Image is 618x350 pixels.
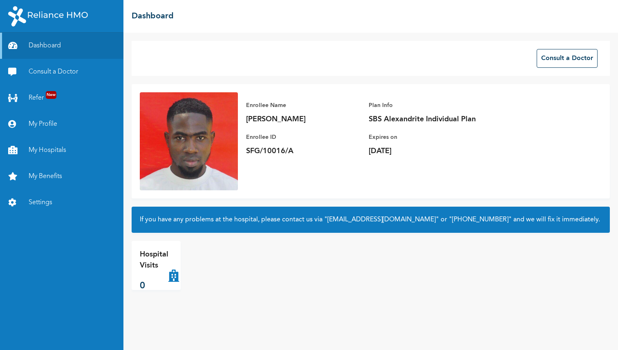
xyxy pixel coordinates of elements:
p: [PERSON_NAME] [246,114,360,124]
p: [DATE] [369,146,483,156]
a: "[EMAIL_ADDRESS][DOMAIN_NAME]" [324,216,439,223]
button: Consult a Doctor [537,49,598,68]
p: SBS Alexandrite Individual Plan [369,114,483,124]
a: "[PHONE_NUMBER]" [449,216,512,223]
h2: Dashboard [132,10,174,22]
p: SFG/10016/A [246,146,360,156]
p: 0 [140,279,168,293]
span: New [46,91,56,99]
p: Expires on [369,132,483,142]
img: RelianceHMO's Logo [8,6,88,27]
p: Hospital Visits [140,249,168,271]
p: Enrollee Name [246,100,360,110]
p: Enrollee ID [246,132,360,142]
img: Enrollee [140,92,238,190]
p: Plan Info [369,100,483,110]
h2: If you have any problems at the hospital, please contact us via or and we will fix it immediately. [140,215,602,225]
